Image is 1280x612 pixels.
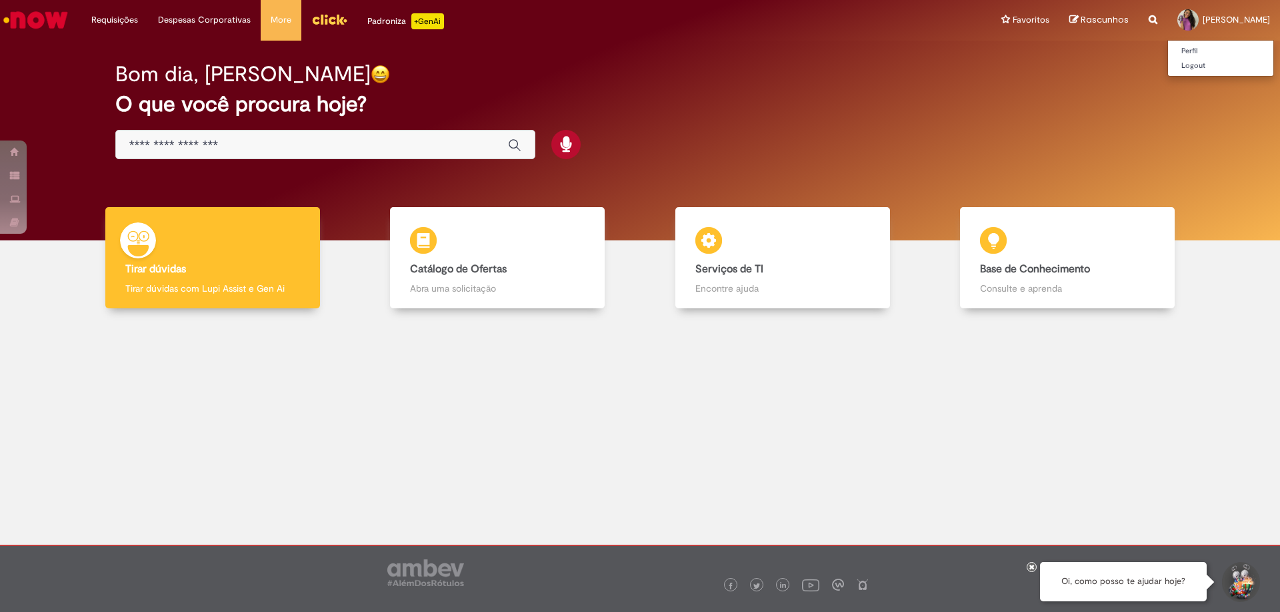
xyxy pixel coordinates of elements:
[158,13,251,27] span: Despesas Corporativas
[115,63,371,86] h2: Bom dia, [PERSON_NAME]
[70,207,355,309] a: Tirar dúvidas Tirar dúvidas com Lupi Assist e Gen Ai
[367,13,444,29] div: Padroniza
[271,13,291,27] span: More
[1081,13,1129,26] span: Rascunhos
[115,93,1165,116] h2: O que você procura hoje?
[371,65,390,84] img: happy-face.png
[980,282,1155,295] p: Consulte e aprenda
[640,207,925,309] a: Serviços de TI Encontre ajuda
[780,582,787,590] img: logo_footer_linkedin.png
[355,207,641,309] a: Catálogo de Ofertas Abra uma solicitação
[695,282,870,295] p: Encontre ajuda
[1168,59,1273,73] a: Logout
[1203,14,1270,25] span: [PERSON_NAME]
[1069,14,1129,27] a: Rascunhos
[1,7,70,33] img: ServiceNow
[1013,13,1049,27] span: Favoritos
[753,583,760,589] img: logo_footer_twitter.png
[1040,562,1207,601] div: Oi, como posso te ajudar hoje?
[410,262,507,276] b: Catálogo de Ofertas
[311,9,347,29] img: click_logo_yellow_360x200.png
[125,282,300,295] p: Tirar dúvidas com Lupi Assist e Gen Ai
[91,13,138,27] span: Requisições
[980,262,1090,276] b: Base de Conhecimento
[802,576,819,593] img: logo_footer_youtube.png
[727,583,734,589] img: logo_footer_facebook.png
[857,579,869,591] img: logo_footer_naosei.png
[125,262,186,276] b: Tirar dúvidas
[1168,44,1273,59] a: Perfil
[832,579,844,591] img: logo_footer_workplace.png
[925,207,1211,309] a: Base de Conhecimento Consulte e aprenda
[1220,562,1260,602] button: Iniciar Conversa de Suporte
[411,13,444,29] p: +GenAi
[410,282,585,295] p: Abra uma solicitação
[695,262,763,276] b: Serviços de TI
[387,559,464,586] img: logo_footer_ambev_rotulo_gray.png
